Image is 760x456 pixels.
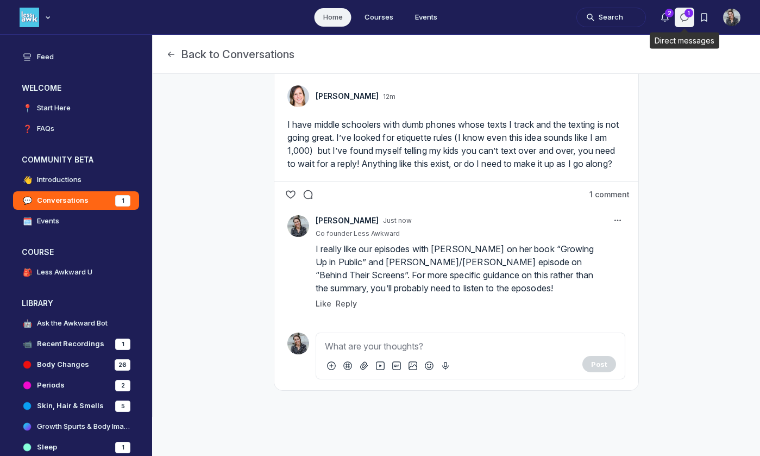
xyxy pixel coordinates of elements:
a: 📹Recent Recordings1 [13,335,139,353]
p: I have middle schoolers with dumb phones whose texts I track and the texting is not going great. ... [287,118,625,170]
button: Comment on Any good resources for early use of technology [300,187,316,202]
span: 👋 [22,174,33,185]
button: Search [576,8,646,27]
h4: Growth Spurts & Body Image [37,421,130,432]
a: 🎒Less Awkward U [13,263,139,282]
button: COMMUNITY BETACollapse space [13,151,139,168]
h4: Recent Recordings [37,339,104,349]
button: Comment actions [610,213,625,228]
a: Periods2 [13,376,139,395]
h4: Less Awkward U [37,267,92,278]
button: Record voice message [439,359,452,372]
h4: Periods [37,380,65,391]
a: Growth Spurts & Body Image [13,417,139,436]
a: View Caitlin Amaral profile [287,85,309,107]
button: Direct messages [675,8,694,27]
button: Attach video [374,359,387,372]
h4: Conversations [37,195,89,206]
h4: Events [37,216,59,227]
h4: FAQs [37,123,54,134]
span: 📍 [22,103,33,114]
div: 2 [115,380,130,391]
span: Co founder Less Awkward [316,229,400,238]
button: 1 comment [589,189,630,200]
button: Like the Any good resources for early use of technology post [283,187,298,202]
span: Reply [336,299,357,308]
button: WELCOMECollapse space [13,79,139,97]
img: Less Awkward Hub logo [20,8,39,27]
a: Home [315,8,351,27]
a: View user profile [287,215,309,237]
button: COURSECollapse space [13,243,139,261]
span: 🗓️ [22,216,33,227]
a: Events [406,8,446,27]
a: Just now [383,216,412,225]
div: 5 [115,401,130,412]
h3: COURSE [22,247,54,258]
button: Notifications [655,8,675,27]
a: Body Changes26 [13,355,139,374]
button: Reply [336,297,357,310]
a: 💬Conversations1 [13,191,139,210]
a: View user profile [316,215,379,226]
h4: Skin, Hair & Smells [37,401,104,411]
button: Less Awkward Hub logo [20,7,53,28]
button: Open slash commands menu [325,359,338,372]
h3: WELCOME [22,83,61,93]
h4: Start Here [37,103,71,114]
div: 1 [115,442,130,453]
h4: Body Changes [37,359,89,370]
button: LIBRARYCollapse space [13,295,139,312]
button: Bookmarks [694,8,714,27]
main: Main Content [153,35,760,456]
p: I really like our episodes with [PERSON_NAME] on her book “Growing Up in Public” and [PERSON_NAME... [316,242,601,295]
span: Like [316,299,331,308]
a: ❓FAQs [13,120,139,138]
button: Add GIF [390,359,403,372]
h4: Sleep [37,442,57,453]
a: View Caitlin Amaral profile [316,91,379,102]
div: 1 [115,339,130,350]
span: 🎒 [22,267,33,278]
div: 1 [115,195,130,207]
a: 12m [383,92,395,101]
button: Back to Conversations [166,47,294,62]
button: Like [316,297,331,310]
h4: Feed [37,52,54,63]
a: 🗓️Events [13,212,139,230]
a: 📍Start Here [13,99,139,117]
a: 🤖Ask the Awkward Bot [13,314,139,333]
a: Feed [13,48,139,66]
div: 26 [115,359,130,371]
span: 💬 [22,195,33,206]
a: 👋Introductions [13,171,139,189]
h3: COMMUNITY BETA [22,154,93,165]
button: Post [582,356,616,372]
span: ❓ [22,123,33,134]
button: Link to a post, event, lesson, or space [341,359,354,372]
h4: Ask the Awkward Bot [37,318,108,329]
button: View Caitlin Amaral profile12m [316,91,395,102]
button: Attach files [357,359,370,372]
a: Courses [356,8,402,27]
span: 🤖 [22,318,33,329]
h3: LIBRARY [22,298,53,309]
button: Co founder Less Awkward [316,229,404,238]
h4: Introductions [37,174,81,185]
button: Add image [406,359,419,372]
header: Page Header [153,35,760,74]
button: Add emoji [423,359,436,372]
a: Skin, Hair & Smells5 [13,397,139,415]
span: 📹 [22,339,33,349]
button: User menu options [723,9,740,26]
